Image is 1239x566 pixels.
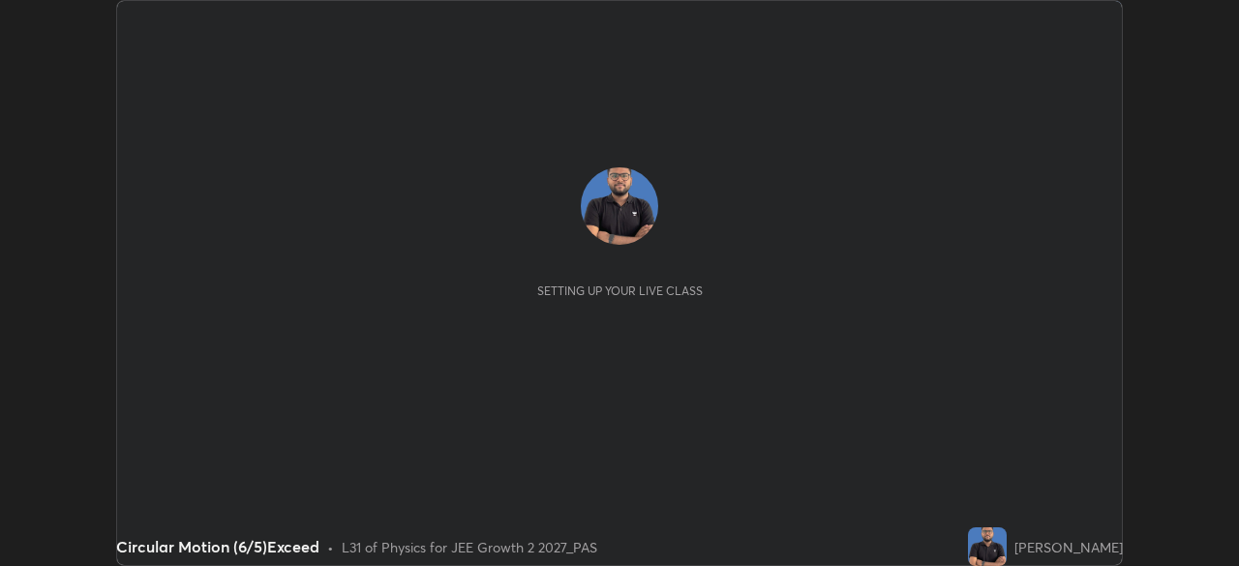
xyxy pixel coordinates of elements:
[968,527,1007,566] img: 515d0b2924f94124867c2b820f502d57.jpg
[327,537,334,557] div: •
[1014,537,1123,557] div: [PERSON_NAME]
[537,283,703,298] div: Setting up your live class
[116,535,319,558] div: Circular Motion (6/5)Exceed
[581,167,658,245] img: 515d0b2924f94124867c2b820f502d57.jpg
[342,537,597,557] div: L31 of Physics for JEE Growth 2 2027_PAS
